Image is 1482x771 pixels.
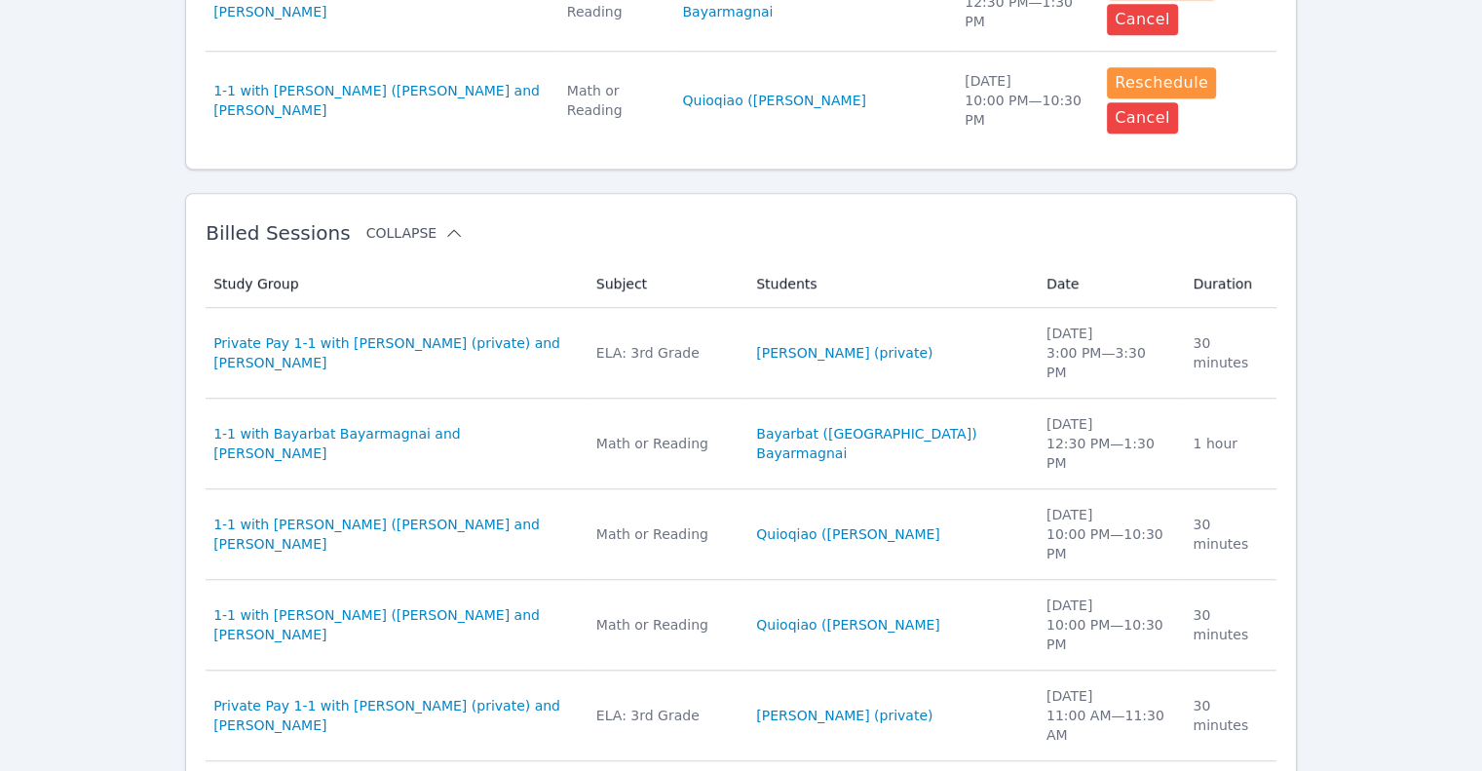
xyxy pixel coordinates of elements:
[1193,333,1264,372] div: 30 minutes
[596,524,733,544] div: Math or Reading
[567,81,660,120] div: Math or Reading
[756,424,1023,463] a: Bayarbat ([GEOGRAPHIC_DATA]) Bayarmagnai
[1035,260,1182,308] th: Date
[756,615,939,635] a: Quioqiao ([PERSON_NAME]
[1046,686,1170,745] div: [DATE] 11:00 AM — 11:30 AM
[1107,4,1178,35] button: Cancel
[585,260,744,308] th: Subject
[213,81,544,120] a: 1-1 with [PERSON_NAME] ([PERSON_NAME] and [PERSON_NAME]
[596,434,733,453] div: Math or Reading
[206,489,1276,580] tr: 1-1 with [PERSON_NAME] ([PERSON_NAME] and [PERSON_NAME]Math or ReadingQuioqiao ([PERSON_NAME][DAT...
[1193,696,1264,735] div: 30 minutes
[756,524,939,544] a: Quioqiao ([PERSON_NAME]
[756,706,932,725] a: [PERSON_NAME] (private)
[1046,505,1170,563] div: [DATE] 10:00 PM — 10:30 PM
[206,399,1276,489] tr: 1-1 with Bayarbat Bayarmagnai and [PERSON_NAME]Math or ReadingBayarbat ([GEOGRAPHIC_DATA]) Bayarm...
[1046,414,1170,473] div: [DATE] 12:30 PM — 1:30 PM
[682,91,865,110] a: Quioqiao ([PERSON_NAME]
[366,223,464,243] button: Collapse
[756,343,932,363] a: [PERSON_NAME] (private)
[596,343,733,363] div: ELA: 3rd Grade
[965,71,1083,130] div: [DATE] 10:00 PM — 10:30 PM
[1046,324,1170,382] div: [DATE] 3:00 PM — 3:30 PM
[1193,434,1264,453] div: 1 hour
[213,605,573,644] a: 1-1 with [PERSON_NAME] ([PERSON_NAME] and [PERSON_NAME]
[1046,596,1170,654] div: [DATE] 10:00 PM — 10:30 PM
[206,580,1276,671] tr: 1-1 with [PERSON_NAME] ([PERSON_NAME] and [PERSON_NAME]Math or ReadingQuioqiao ([PERSON_NAME][DAT...
[206,52,1276,149] tr: 1-1 with [PERSON_NAME] ([PERSON_NAME] and [PERSON_NAME]Math or ReadingQuioqiao ([PERSON_NAME][DAT...
[1107,67,1216,98] button: Reschedule
[1181,260,1275,308] th: Duration
[213,515,573,554] a: 1-1 with [PERSON_NAME] ([PERSON_NAME] and [PERSON_NAME]
[206,671,1276,761] tr: Private Pay 1-1 with [PERSON_NAME] (private) and [PERSON_NAME]ELA: 3rd Grade[PERSON_NAME] (privat...
[213,424,573,463] a: 1-1 with Bayarbat Bayarmagnai and [PERSON_NAME]
[596,615,733,635] div: Math or Reading
[1107,102,1178,134] button: Cancel
[1193,515,1264,554] div: 30 minutes
[206,221,350,245] span: Billed Sessions
[213,696,573,735] a: Private Pay 1-1 with [PERSON_NAME] (private) and [PERSON_NAME]
[206,260,585,308] th: Study Group
[596,706,733,725] div: ELA: 3rd Grade
[206,308,1276,399] tr: Private Pay 1-1 with [PERSON_NAME] (private) and [PERSON_NAME]ELA: 3rd Grade[PERSON_NAME] (privat...
[744,260,1035,308] th: Students
[1193,605,1264,644] div: 30 minutes
[213,333,573,372] a: Private Pay 1-1 with [PERSON_NAME] (private) and [PERSON_NAME]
